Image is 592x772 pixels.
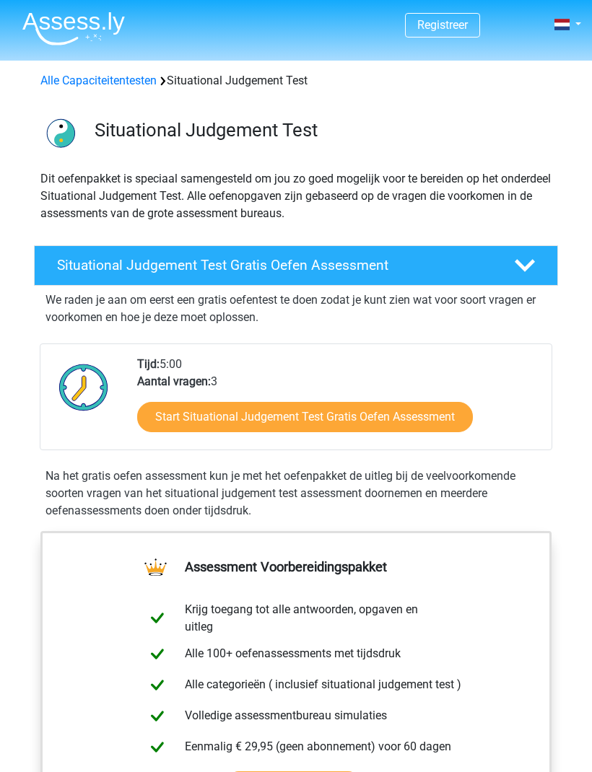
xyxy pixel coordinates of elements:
h4: Situational Judgement Test Gratis Oefen Assessment [57,257,493,273]
img: Klok [52,356,116,418]
img: situational judgement test [35,107,87,159]
a: Registreer [417,18,468,32]
div: Na het gratis oefen assessment kun je met het oefenpakket de uitleg bij de veelvoorkomende soorte... [40,468,552,519]
div: 5:00 3 [126,356,551,449]
b: Aantal vragen: [137,374,211,388]
div: Situational Judgement Test [35,72,557,89]
a: Situational Judgement Test Gratis Oefen Assessment [28,245,564,286]
b: Tijd: [137,357,160,371]
p: Dit oefenpakket is speciaal samengesteld om jou zo goed mogelijk voor te bereiden op het onderdee... [40,170,552,222]
img: Assessly [22,12,125,45]
p: We raden je aan om eerst een gratis oefentest te doen zodat je kunt zien wat voor soort vragen er... [45,291,547,326]
h3: Situational Judgement Test [95,119,547,141]
a: Alle Capaciteitentesten [40,74,157,87]
a: Start Situational Judgement Test Gratis Oefen Assessment [137,402,473,432]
